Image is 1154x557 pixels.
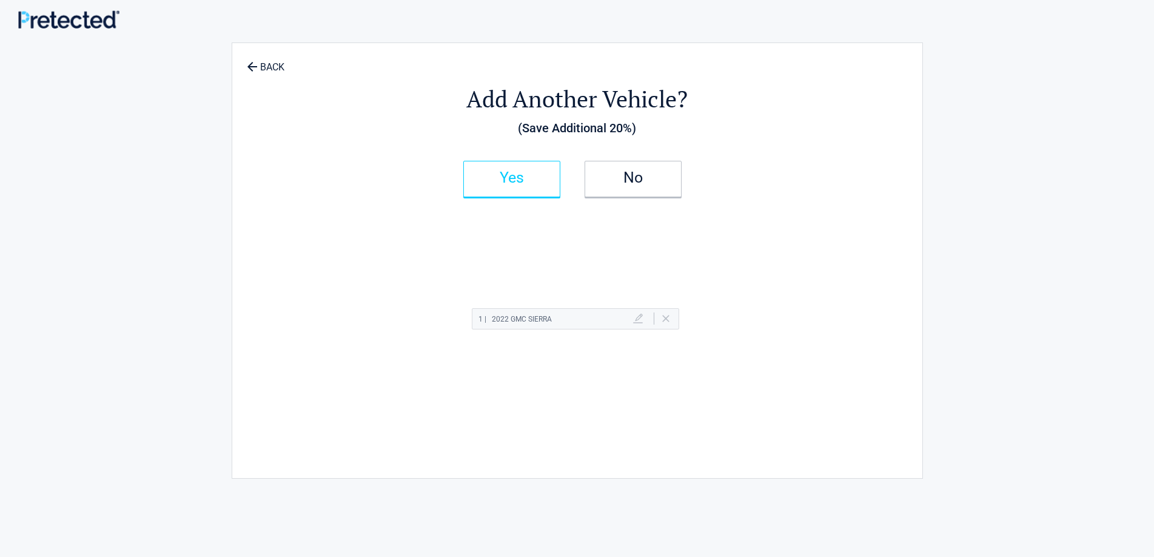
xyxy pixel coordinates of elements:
h2: Add Another Vehicle? [299,84,856,115]
h2: 2022 GMC SIERRA [478,312,552,327]
h2: No [597,174,669,182]
h2: Yes [476,174,548,182]
img: Main Logo [18,10,119,29]
h3: (Save Additional 20%) [299,118,856,138]
a: BACK [244,51,287,72]
a: Delete [662,315,669,322]
span: 1 | [478,315,486,323]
